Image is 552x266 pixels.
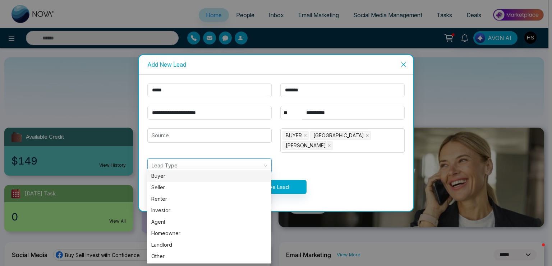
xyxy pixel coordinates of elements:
div: Landlord [147,239,271,251]
div: Agent [151,218,267,226]
span: Toronto [310,131,371,140]
span: [GEOGRAPHIC_DATA] [313,132,364,139]
div: Homeowner [147,228,271,239]
button: Save Lead [246,180,307,194]
span: close [327,144,331,147]
div: Buyer [147,170,271,182]
div: Renter [151,195,267,203]
div: Buyer [151,172,267,180]
div: Seller [151,184,267,191]
div: Agent [147,216,271,228]
div: Add New Lead [147,61,405,68]
div: Renter [147,193,271,205]
button: Close [394,55,413,74]
div: Homeowner [151,229,267,237]
span: [PERSON_NAME] [286,142,326,149]
div: Seller [147,182,271,193]
div: Investor [151,206,267,214]
div: Investor [147,205,271,216]
div: Landlord [151,241,267,249]
span: BUYER [286,132,302,139]
span: BUYER [282,131,309,140]
span: Hamilton [282,141,333,150]
span: close [303,134,307,137]
iframe: Intercom live chat [528,242,545,259]
span: close [365,134,369,137]
span: close [401,62,406,67]
div: Other [151,252,267,260]
div: Other [147,251,271,262]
